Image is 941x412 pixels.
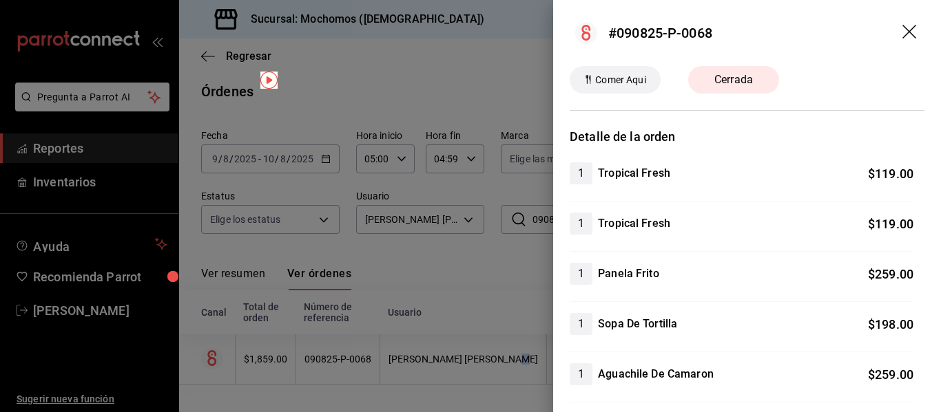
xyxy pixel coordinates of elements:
button: drag [902,25,919,41]
span: 1 [570,265,592,282]
div: #090825-P-0068 [608,23,712,43]
h4: Sopa De Tortilla [598,316,677,332]
span: $ 259.00 [868,367,913,382]
h4: Tropical Fresh [598,165,670,182]
h4: Tropical Fresh [598,215,670,232]
span: $ 119.00 [868,166,913,181]
span: 1 [570,366,592,382]
span: Cerrada [706,72,761,88]
span: $ 259.00 [868,267,913,281]
h4: Panela Frito [598,265,659,282]
span: 1 [570,316,592,332]
span: $ 119.00 [868,217,913,231]
img: Tooltip marker [260,72,278,89]
span: 1 [570,165,592,182]
h3: Detalle de la orden [570,127,924,146]
span: Comer Aqui [590,73,651,87]
span: $ 198.00 [868,317,913,332]
span: 1 [570,215,592,232]
h4: Aguachile De Camaron [598,366,714,382]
